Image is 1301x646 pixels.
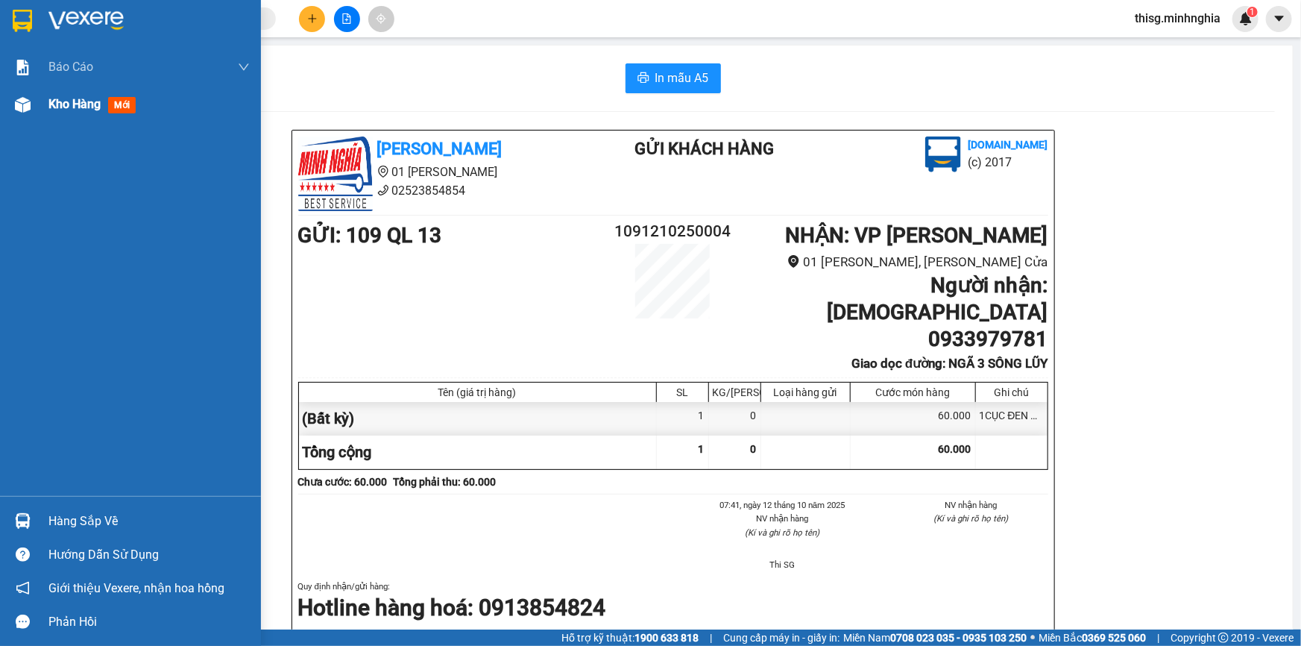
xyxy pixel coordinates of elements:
div: (Bất kỳ) [299,402,657,436]
div: SL [661,386,705,398]
strong: 0708 023 035 - 0935 103 250 [890,632,1027,644]
li: (c) 2017 [968,153,1048,172]
span: caret-down [1273,12,1286,25]
i: (Kí và ghi rõ họ tên) [745,527,819,538]
button: caret-down [1266,6,1292,32]
b: GỬI : 109 QL 13 [7,93,151,118]
b: Người nhận : [DEMOGRAPHIC_DATA] 0933979781 [827,273,1048,352]
span: In mẫu A5 [655,69,709,87]
span: | [710,630,712,646]
span: file-add [341,13,352,24]
div: Cước món hàng [854,386,971,398]
li: NV nhận hàng [706,512,860,525]
span: Báo cáo [48,57,93,76]
b: [PERSON_NAME] [86,10,211,28]
button: plus [299,6,325,32]
img: solution-icon [15,60,31,75]
span: message [16,615,30,629]
span: thisg.minhnghia [1123,9,1232,28]
img: icon-new-feature [1239,12,1253,25]
span: down [238,61,250,73]
img: logo-vxr [13,10,32,32]
div: Quy định nhận/gửi hàng : [298,580,1048,624]
span: Giới thiệu Vexere, nhận hoa hồng [48,579,224,598]
div: 1 [657,402,709,436]
span: | [1157,630,1159,646]
span: printer [637,72,649,86]
img: logo.jpg [298,137,373,211]
b: Chưa cước : 60.000 [298,476,388,488]
strong: Hotline hàng hoá: 0913854824 [298,595,606,621]
div: 0 [709,402,761,436]
li: 01 [PERSON_NAME] [298,163,576,181]
span: ⚪️ [1030,635,1035,641]
span: Miền Bắc [1039,630,1146,646]
span: Tổng cộng [303,443,372,461]
span: mới [108,97,136,113]
div: Ghi chú [980,386,1044,398]
span: Hỗ trợ kỹ thuật: [561,630,699,646]
div: KG/[PERSON_NAME] [713,386,757,398]
div: 1CỤC ĐEN QA [976,402,1048,436]
li: NV nhận hàng [895,498,1048,512]
div: Hướng dẫn sử dụng [48,544,250,566]
span: phone [86,54,98,66]
li: 07:41, ngày 12 tháng 10 năm 2025 [706,498,860,512]
span: environment [377,166,389,178]
b: [PERSON_NAME] [377,139,503,158]
span: 0 [751,443,757,455]
span: environment [787,255,800,268]
li: 02523854854 [7,51,284,70]
span: phone [377,184,389,196]
img: warehouse-icon [15,97,31,113]
img: logo.jpg [7,7,81,81]
h2: 1091210250004 [611,219,736,244]
b: Gửi khách hàng [634,139,774,158]
li: 02523854854 [298,181,576,200]
li: 01 [PERSON_NAME], [PERSON_NAME] Cửa [735,252,1048,272]
span: Kho hàng [48,97,101,111]
strong: 0369 525 060 [1082,632,1146,644]
span: copyright [1218,633,1229,643]
b: Giao dọc đường: NGÃ 3 SÔNG LŨY [851,356,1048,371]
span: plus [307,13,318,24]
img: logo.jpg [925,137,961,172]
button: aim [368,6,394,32]
span: aim [376,13,386,24]
span: Miền Nam [843,630,1027,646]
div: Phản hồi [48,611,250,633]
div: 60.000 [851,402,976,436]
li: 01 [PERSON_NAME] [7,33,284,51]
div: Hàng sắp về [48,510,250,533]
span: 1 [1250,7,1255,17]
sup: 1 [1247,7,1258,17]
i: (Kí và ghi rõ họ tên) [934,513,1009,524]
span: 1 [699,443,705,455]
button: printerIn mẫu A5 [626,63,721,93]
div: Loại hàng gửi [765,386,846,398]
span: question-circle [16,548,30,562]
div: Tên (giá trị hàng) [303,386,652,398]
span: 60.000 [939,443,971,455]
button: file-add [334,6,360,32]
b: GỬI : 109 QL 13 [298,223,442,248]
b: Tổng phải thu: 60.000 [394,476,497,488]
span: notification [16,581,30,595]
li: Thi SG [706,558,860,571]
span: environment [86,36,98,48]
strong: 1900 633 818 [634,632,699,644]
img: warehouse-icon [15,513,31,529]
b: [DOMAIN_NAME] [968,139,1048,151]
b: NHẬN : VP [PERSON_NAME] [785,223,1048,248]
span: Cung cấp máy in - giấy in: [723,630,839,646]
